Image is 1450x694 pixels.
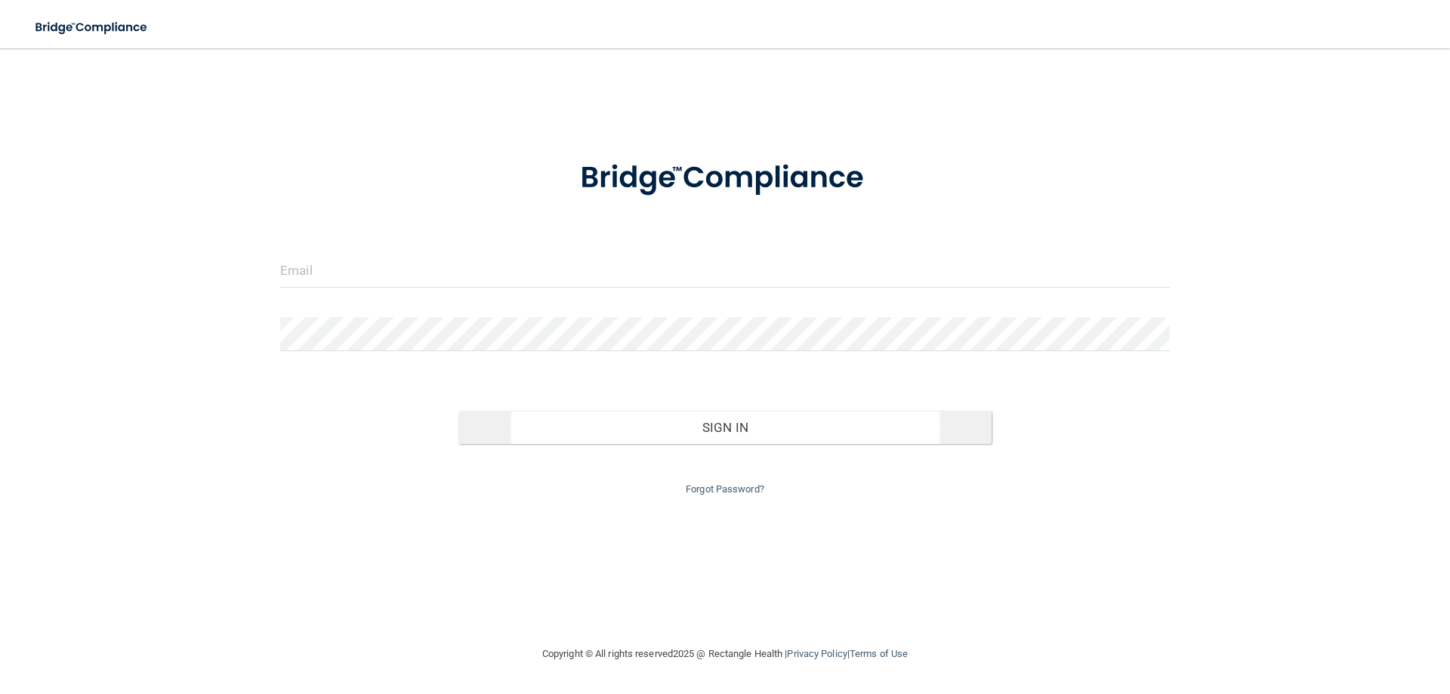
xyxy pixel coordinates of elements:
[549,139,901,217] img: bridge_compliance_login_screen.278c3ca4.svg
[23,12,162,43] img: bridge_compliance_login_screen.278c3ca4.svg
[449,630,1001,678] div: Copyright © All rights reserved 2025 @ Rectangle Health | |
[850,648,908,659] a: Terms of Use
[458,411,992,444] button: Sign In
[686,483,764,495] a: Forgot Password?
[280,254,1170,288] input: Email
[787,648,847,659] a: Privacy Policy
